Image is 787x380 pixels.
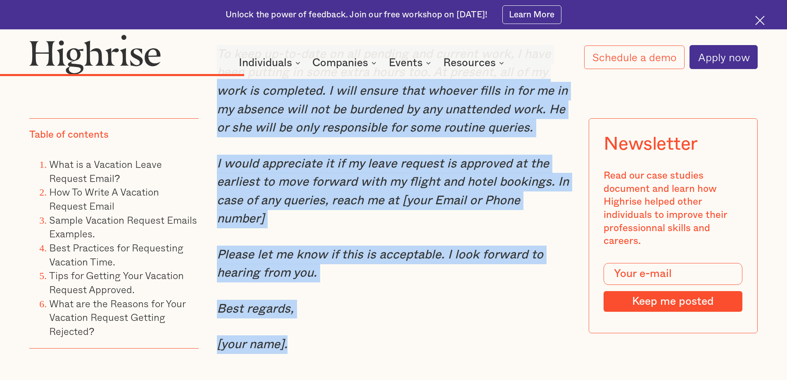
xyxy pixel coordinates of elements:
div: Events [389,58,433,68]
a: Apply now [690,45,758,69]
em: [your name]. [217,338,288,351]
div: Companies [312,58,368,68]
div: Companies [312,58,379,68]
div: Resources [443,58,496,68]
div: Resources [443,58,506,68]
a: Tips for Getting Your Vacation Request Approved. [49,268,184,297]
a: Schedule a demo [584,45,685,69]
a: Best Practices for Requesting Vacation Time. [49,240,183,269]
form: Modal Form [604,263,742,312]
div: Newsletter [604,133,698,155]
em: Please let me know if this is acceptable. I look forward to hearing from you. [217,249,543,280]
div: Events [389,58,423,68]
a: Learn More [502,5,561,24]
div: Individuals [239,58,303,68]
a: How To Write A Vacation Request Email [49,184,159,213]
a: What is a Vacation Leave Request Email? [49,156,162,186]
input: Keep me posted [604,291,742,312]
img: Highrise logo [29,34,161,74]
a: What are the Reasons for Your Vacation Request Getting Rejected? [49,295,185,338]
div: Table of contents [29,129,109,142]
a: Sample Vacation Request Emails Examples. [49,212,197,241]
div: Individuals [239,58,292,68]
input: Your e-mail [604,263,742,285]
em: To keep up-to-date on all pending and current work, I have been putting in some extra hours too. ... [217,48,568,134]
em: Best regards, [217,303,294,315]
em: I would appreciate it if my leave request is approved at the earliest to move forward with my fli... [217,158,569,225]
div: Read our case studies document and learn how Highrise helped other individuals to improve their p... [604,170,742,248]
div: Unlock the power of feedback. Join our free workshop on [DATE]! [226,9,487,21]
img: Cross icon [755,16,765,25]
